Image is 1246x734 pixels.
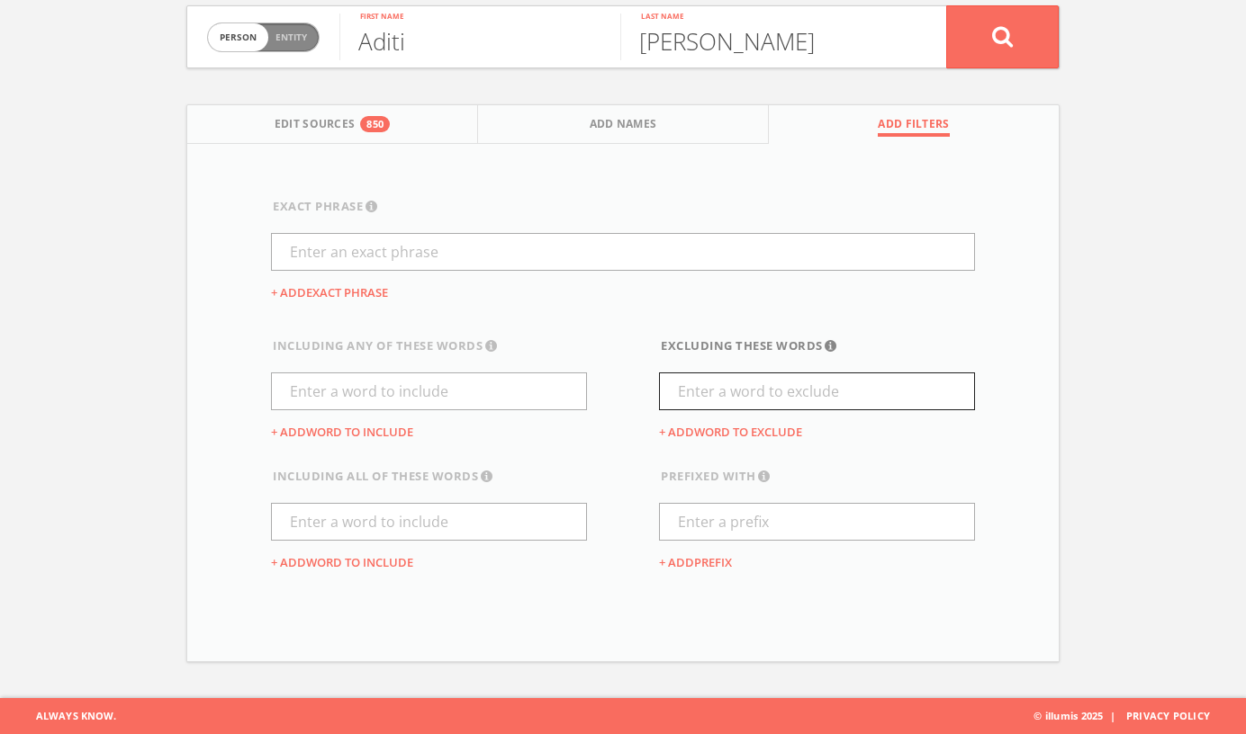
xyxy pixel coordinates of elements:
[1034,698,1232,734] span: © illumis 2025
[659,503,975,541] input: Enter a prefix
[271,284,388,303] button: + Addexact phrase
[659,554,732,573] button: + Addprefix
[661,337,975,355] div: excluding these words
[14,698,116,734] span: Always Know.
[273,468,587,486] div: including all of these words
[273,198,975,216] div: exact phrase
[1103,709,1123,722] span: |
[590,116,657,137] span: Add Names
[878,116,950,137] span: Add Filters
[1126,709,1210,722] a: Privacy Policy
[187,105,478,144] button: Edit Sources850
[659,372,975,410] input: Enter a word to exclude
[360,116,390,132] div: 850
[661,468,975,486] div: prefixed with
[271,372,587,410] input: Enter a word to include
[659,424,802,443] button: + Addword to exclude
[271,554,413,573] button: + Addword to include
[271,424,413,443] button: + Addword to include
[208,23,268,51] span: person
[271,233,975,271] input: Enter an exact phrase
[769,105,1059,144] button: Add Filters
[271,503,587,541] input: Enter a word to include
[275,31,307,44] span: Entity
[478,105,769,144] button: Add Names
[275,116,356,137] span: Edit Sources
[273,337,587,355] div: including any of these words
